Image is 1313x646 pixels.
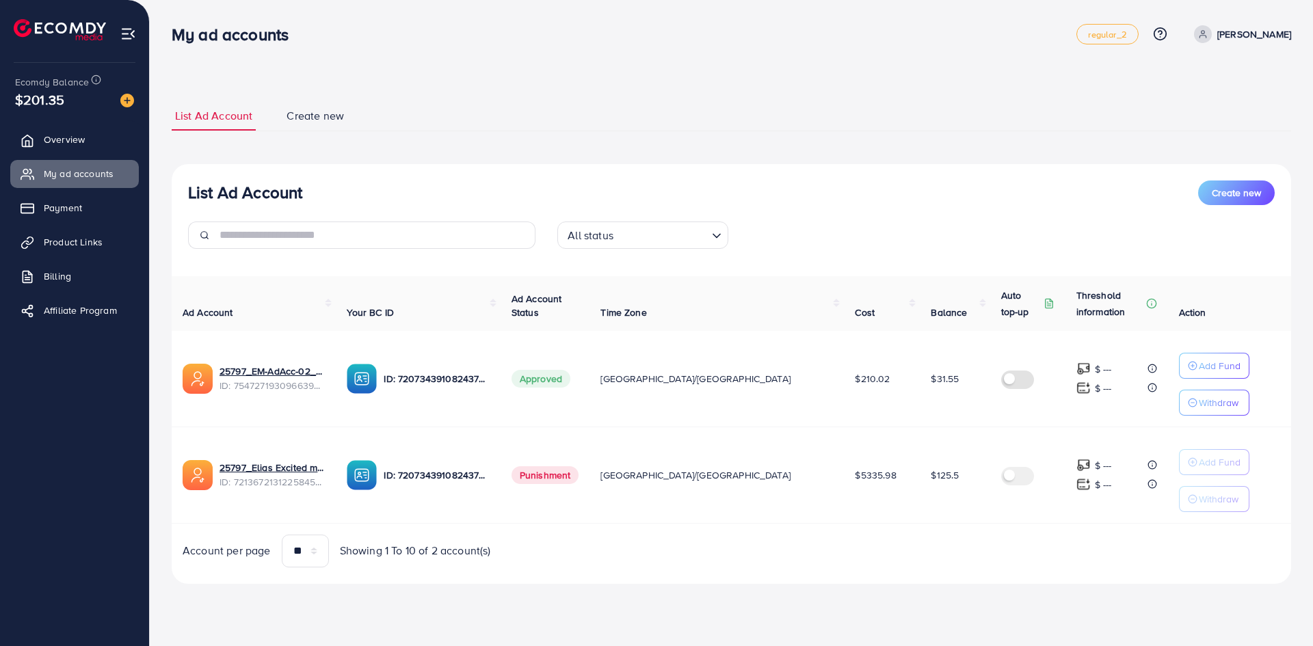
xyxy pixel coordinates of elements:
img: ic-ads-acc.e4c84228.svg [183,460,213,490]
span: $31.55 [931,372,959,386]
p: ID: 7207343910824378369 [384,467,489,483]
span: Product Links [44,235,103,249]
span: $5335.98 [855,468,896,482]
h3: List Ad Account [188,183,302,202]
img: top-up amount [1076,362,1091,376]
span: Time Zone [600,306,646,319]
img: logo [14,19,106,40]
span: ID: 7213672131225845762 [220,475,325,489]
div: Search for option [557,221,728,249]
span: [GEOGRAPHIC_DATA]/[GEOGRAPHIC_DATA] [600,468,791,482]
img: top-up amount [1076,458,1091,472]
span: Showing 1 To 10 of 2 account(s) [340,543,491,558]
p: $ --- [1095,380,1112,396]
span: Approved [512,370,570,388]
a: Payment [10,194,139,221]
input: Search for option [618,223,706,245]
span: My ad accounts [44,167,114,180]
p: Withdraw [1199,394,1238,411]
button: Add Fund [1179,449,1249,475]
span: List Ad Account [175,108,252,124]
span: Payment [44,201,82,215]
span: All status [565,226,616,245]
div: <span class='underline'>25797_EM-AdAcc-02_1757236227748</span></br>7547271930966392849 [220,364,325,392]
p: Withdraw [1199,491,1238,507]
div: <span class='underline'>25797_Elias Excited media_1679944075357</span></br>7213672131225845762 [220,461,325,489]
a: regular_2 [1076,24,1138,44]
span: Cost [855,306,875,319]
button: Create new [1198,180,1275,205]
span: ID: 7547271930966392849 [220,379,325,392]
span: Overview [44,133,85,146]
span: [GEOGRAPHIC_DATA]/[GEOGRAPHIC_DATA] [600,372,791,386]
p: [PERSON_NAME] [1217,26,1291,42]
a: 25797_Elias Excited media_1679944075357 [220,461,325,474]
span: $125.5 [931,468,959,482]
a: Affiliate Program [10,297,139,324]
img: menu [120,26,136,42]
button: Add Fund [1179,353,1249,379]
p: Add Fund [1199,358,1241,374]
p: $ --- [1095,457,1112,474]
iframe: Chat [1255,584,1303,636]
img: top-up amount [1076,477,1091,492]
span: Your BC ID [347,306,394,319]
a: Billing [10,263,139,290]
img: top-up amount [1076,381,1091,395]
button: Withdraw [1179,390,1249,416]
span: Account per page [183,543,271,558]
p: $ --- [1095,361,1112,377]
span: Affiliate Program [44,304,117,317]
span: Balance [931,306,967,319]
a: Product Links [10,228,139,256]
span: Action [1179,306,1206,319]
a: Overview [10,126,139,153]
p: ID: 7207343910824378369 [384,371,489,387]
p: Auto top-up [1001,287,1041,320]
span: Billing [44,269,71,283]
span: Ecomdy Balance [15,75,89,89]
span: Create new [287,108,344,124]
span: $210.02 [855,372,890,386]
span: regular_2 [1088,30,1126,39]
img: image [120,94,134,107]
img: ic-ads-acc.e4c84228.svg [183,364,213,394]
p: $ --- [1095,476,1112,493]
p: Add Fund [1199,454,1241,470]
p: Threshold information [1076,287,1143,320]
img: ic-ba-acc.ded83a64.svg [347,460,377,490]
span: Ad Account [183,306,233,319]
span: $201.35 [15,90,64,109]
button: Withdraw [1179,486,1249,512]
img: ic-ba-acc.ded83a64.svg [347,364,377,394]
a: My ad accounts [10,160,139,187]
span: Ad Account Status [512,292,562,319]
a: [PERSON_NAME] [1189,25,1291,43]
h3: My ad accounts [172,25,300,44]
a: 25797_EM-AdAcc-02_1757236227748 [220,364,325,378]
span: Punishment [512,466,579,484]
span: Create new [1212,186,1261,200]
